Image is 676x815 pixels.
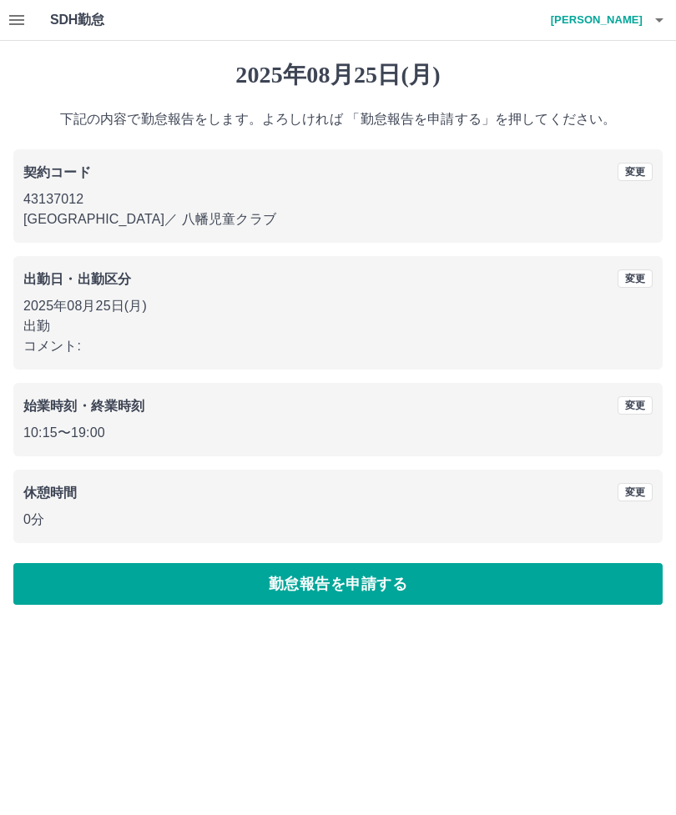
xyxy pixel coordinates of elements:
p: 2025年08月25日(月) [23,296,653,316]
b: 出勤日・出勤区分 [23,272,131,286]
p: 10:15 〜 19:00 [23,423,653,443]
p: 出勤 [23,316,653,336]
button: 変更 [618,396,653,415]
p: 下記の内容で勤怠報告をします。よろしければ 「勤怠報告を申請する」を押してください。 [13,109,663,129]
p: 0分 [23,510,653,530]
p: 43137012 [23,189,653,209]
b: 始業時刻・終業時刻 [23,399,144,413]
b: 契約コード [23,165,91,179]
button: 変更 [618,163,653,181]
button: 変更 [618,269,653,288]
button: 変更 [618,483,653,501]
p: コメント: [23,336,653,356]
p: [GEOGRAPHIC_DATA] ／ 八幡児童クラブ [23,209,653,229]
button: 勤怠報告を申請する [13,563,663,605]
b: 休憩時間 [23,485,78,500]
h1: 2025年08月25日(月) [13,61,663,89]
